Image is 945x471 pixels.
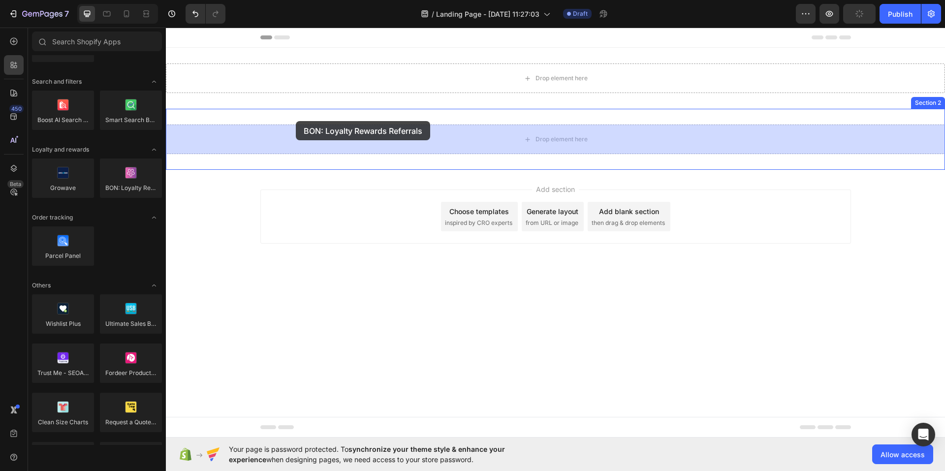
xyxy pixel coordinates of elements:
[146,210,162,225] span: Toggle open
[436,9,539,19] span: Landing Page - [DATE] 11:27:03
[32,31,162,51] input: Search Shopify Apps
[7,180,24,188] div: Beta
[573,9,588,18] span: Draft
[146,74,162,90] span: Toggle open
[146,142,162,157] span: Toggle open
[146,278,162,293] span: Toggle open
[912,423,935,446] div: Open Intercom Messenger
[166,28,945,438] iframe: To enrich screen reader interactions, please activate Accessibility in Grammarly extension settings
[32,281,51,290] span: Others
[4,4,73,24] button: 7
[32,77,82,86] span: Search and filters
[32,145,89,154] span: Loyalty and rewards
[880,4,921,24] button: Publish
[432,9,434,19] span: /
[9,105,24,113] div: 450
[881,449,925,460] span: Allow access
[64,8,69,20] p: 7
[872,444,933,464] button: Allow access
[229,445,505,464] span: synchronize your theme style & enhance your experience
[186,4,225,24] div: Undo/Redo
[32,213,73,222] span: Order tracking
[229,444,543,465] span: Your page is password protected. To when designing pages, we need access to your store password.
[888,9,913,19] div: Publish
